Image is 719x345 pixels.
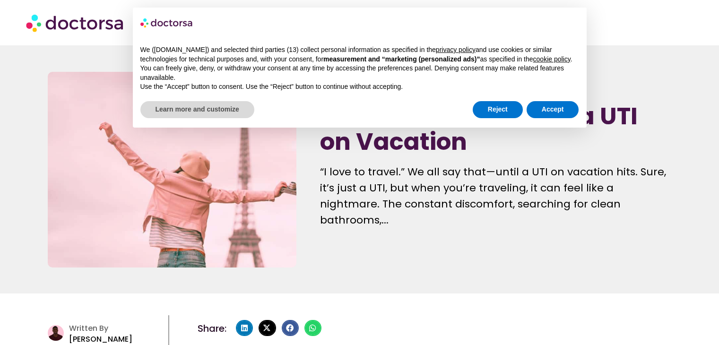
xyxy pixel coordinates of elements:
[140,101,254,118] button: Learn more and customize
[473,101,523,118] button: Reject
[527,101,579,118] button: Accept
[282,320,299,336] div: Share on facebook
[320,164,671,228] p: “I love to travel.” We all say that—until a UTI on vacation hits. Sure, it’s just a UTI, but when...
[304,320,321,336] div: Share on whatsapp
[198,324,226,333] h4: Share:
[48,72,296,267] img: A happy traveler in France enjoys her stay in Paris, free from UTI symptoms because she knows wha...
[533,55,571,63] a: cookie policy
[140,45,579,64] p: We ([DOMAIN_NAME]) and selected third parties (13) collect personal information as specified in t...
[320,103,671,155] h1: What to Do if You Get a UTI on Vacation
[259,320,276,336] div: Share on x-twitter
[69,324,164,333] h4: Written By
[236,320,253,336] div: Share on linkedin
[140,15,193,30] img: logo
[436,46,476,53] a: privacy policy
[140,64,579,82] p: You can freely give, deny, or withdraw your consent at any time by accessing the preferences pane...
[323,55,480,63] strong: measurement and “marketing (personalized ads)”
[140,82,579,92] p: Use the “Accept” button to consent. Use the “Reject” button to continue without accepting.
